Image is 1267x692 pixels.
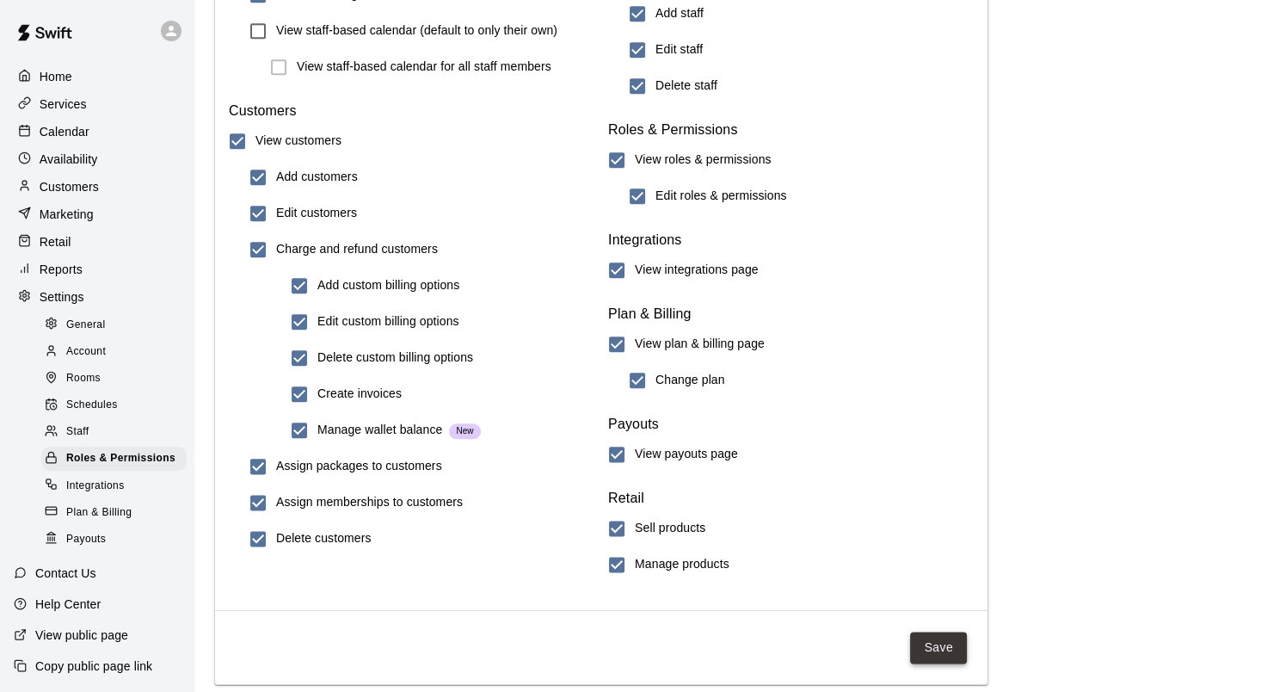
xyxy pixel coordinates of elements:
[229,99,594,123] h6: Customers
[41,473,194,499] a: Integrations
[40,68,72,85] p: Home
[635,555,729,574] h6: Manage products
[35,596,101,613] p: Help Center
[449,424,480,438] span: New
[40,288,84,306] p: Settings
[635,151,772,170] h6: View roles & permissions
[40,261,83,278] p: Reports
[40,151,98,168] p: Availability
[66,423,89,441] span: Staff
[14,64,180,90] a: Home
[35,565,96,582] p: Contact Us
[655,4,704,23] h6: Add staff
[66,343,106,361] span: Account
[14,201,180,227] a: Marketing
[608,118,974,142] h6: Roles & Permissions
[635,445,738,464] h6: View payouts page
[41,312,194,338] a: General
[41,392,194,419] a: Schedules
[14,256,180,282] a: Reports
[41,338,194,365] a: Account
[635,519,705,538] h6: Sell products
[317,312,459,331] h6: Edit custom billing options
[910,632,967,664] button: Save
[66,531,106,548] span: Payouts
[276,168,358,187] h6: Add customers
[41,447,187,471] div: Roles & Permissions
[608,228,974,252] h6: Integrations
[635,335,765,354] h6: View plan & billing page
[41,526,194,553] a: Payouts
[14,119,180,145] a: Calendar
[41,393,187,417] div: Schedules
[255,132,341,151] h6: View customers
[14,91,180,117] a: Services
[41,499,194,526] a: Plan & Billing
[276,22,557,40] h6: View staff-based calendar (default to only their own)
[41,367,187,391] div: Rooms
[276,240,438,259] h6: Charge and refund customers
[276,529,372,548] h6: Delete customers
[655,77,717,96] h6: Delete staff
[317,421,481,440] h6: Manage wallet balance
[40,206,94,223] p: Marketing
[66,317,106,334] span: General
[608,412,974,436] h6: Payouts
[14,284,180,310] a: Settings
[41,420,187,444] div: Staff
[40,123,89,140] p: Calendar
[41,313,187,337] div: General
[41,446,194,473] a: Roles & Permissions
[608,302,974,326] h6: Plan & Billing
[66,450,175,467] span: Roles & Permissions
[276,457,442,476] h6: Assign packages to customers
[297,58,551,77] h6: View staff-based calendar for all staff members
[317,385,402,404] h6: Create invoices
[317,349,473,368] h6: Delete custom billing options
[655,187,787,206] h6: Edit roles & permissions
[655,371,725,390] h6: Change plan
[41,501,187,525] div: Plan & Billing
[41,474,187,498] div: Integrations
[276,493,463,512] h6: Assign memberships to customers
[40,96,87,113] p: Services
[41,528,187,552] div: Payouts
[66,397,118,414] span: Schedules
[608,486,974,510] h6: Retail
[66,478,125,495] span: Integrations
[40,178,99,195] p: Customers
[655,40,703,59] h6: Edit staff
[276,204,357,223] h6: Edit customers
[14,174,180,200] a: Customers
[317,276,459,295] h6: Add custom billing options
[41,419,194,446] a: Staff
[35,658,152,675] p: Copy public page link
[40,233,71,250] p: Retail
[66,504,132,522] span: Plan & Billing
[35,627,128,644] p: View public page
[41,366,194,392] a: Rooms
[14,229,180,255] a: Retail
[635,261,759,280] h6: View integrations page
[41,340,187,364] div: Account
[14,146,180,172] a: Availability
[66,370,101,387] span: Rooms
